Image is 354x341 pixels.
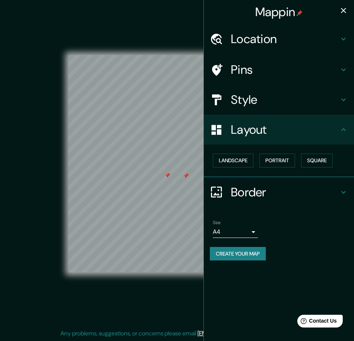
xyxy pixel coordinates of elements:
[231,92,339,107] h4: Style
[301,154,333,168] button: Square
[259,154,295,168] button: Portrait
[204,85,354,115] div: Style
[231,62,339,77] h4: Pins
[210,247,266,261] button: Create your map
[204,55,354,85] div: Pins
[204,115,354,145] div: Layout
[68,55,286,272] canvas: Map
[204,24,354,54] div: Location
[231,185,339,200] h4: Border
[213,219,221,226] label: Size
[231,31,339,46] h4: Location
[60,329,291,338] p: Any problems, suggestions, or concerns please email .
[204,177,354,207] div: Border
[231,122,339,137] h4: Layout
[213,226,258,238] div: A4
[197,329,290,337] a: [EMAIL_ADDRESS][DOMAIN_NAME]
[287,312,346,333] iframe: Help widget launcher
[213,154,253,168] button: Landscape
[255,4,303,19] h4: Mappin
[297,10,303,16] img: pin-icon.png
